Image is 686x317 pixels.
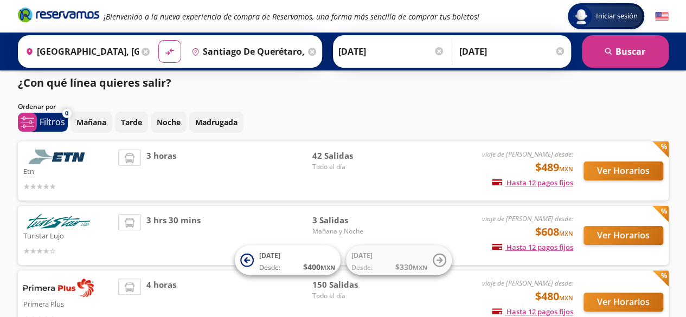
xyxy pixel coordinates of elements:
[535,224,573,240] span: $608
[559,229,573,237] small: MXN
[70,112,112,133] button: Mañana
[584,161,663,180] button: Ver Horarios
[413,263,427,271] small: MXN
[189,112,243,133] button: Madrugada
[40,115,65,128] p: Filtros
[18,7,99,23] i: Brand Logo
[592,11,642,22] span: Iniciar sesión
[104,11,479,22] em: ¡Bienvenido a la nueva experiencia de compra de Reservamos, una forma más sencilla de comprar tus...
[195,117,238,128] p: Madrugada
[584,293,663,312] button: Ver Horarios
[312,279,388,291] span: 150 Salidas
[146,150,176,192] span: 3 horas
[492,242,573,252] span: Hasta 12 pagos fijos
[157,117,181,128] p: Noche
[115,112,148,133] button: Tarde
[459,38,566,65] input: Opcional
[23,279,94,297] img: Primera Plus
[23,297,113,310] p: Primera Plus
[655,10,669,23] button: English
[351,251,373,260] span: [DATE]
[18,75,171,91] p: ¿Con qué línea quieres salir?
[395,261,427,273] span: $ 330
[23,214,94,229] img: Turistar Lujo
[23,150,94,164] img: Etn
[18,102,56,112] p: Ordenar por
[312,150,388,162] span: 42 Salidas
[18,113,68,132] button: 0Filtros
[338,38,445,65] input: Elegir Fecha
[582,35,669,68] button: Buscar
[584,226,663,245] button: Ver Horarios
[535,159,573,176] span: $489
[559,165,573,173] small: MXN
[346,245,452,275] button: [DATE]Desde:$330MXN
[23,229,113,242] p: Turistar Lujo
[259,263,280,273] span: Desde:
[121,117,142,128] p: Tarde
[187,38,305,65] input: Buscar Destino
[303,261,335,273] span: $ 400
[146,214,201,257] span: 3 hrs 30 mins
[21,38,139,65] input: Buscar Origen
[492,307,573,316] span: Hasta 12 pagos fijos
[492,178,573,187] span: Hasta 12 pagos fijos
[320,263,335,271] small: MXN
[482,214,573,223] em: viaje de [PERSON_NAME] desde:
[151,112,187,133] button: Noche
[23,164,113,177] p: Etn
[312,227,388,236] span: Mañana y Noche
[235,245,341,275] button: [DATE]Desde:$400MXN
[65,109,68,118] span: 0
[351,263,373,273] span: Desde:
[259,251,280,260] span: [DATE]
[312,291,388,301] span: Todo el día
[559,294,573,302] small: MXN
[482,279,573,288] em: viaje de [PERSON_NAME] desde:
[312,162,388,172] span: Todo el día
[76,117,106,128] p: Mañana
[535,288,573,305] span: $480
[312,214,388,227] span: 3 Salidas
[18,7,99,26] a: Brand Logo
[482,150,573,159] em: viaje de [PERSON_NAME] desde:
